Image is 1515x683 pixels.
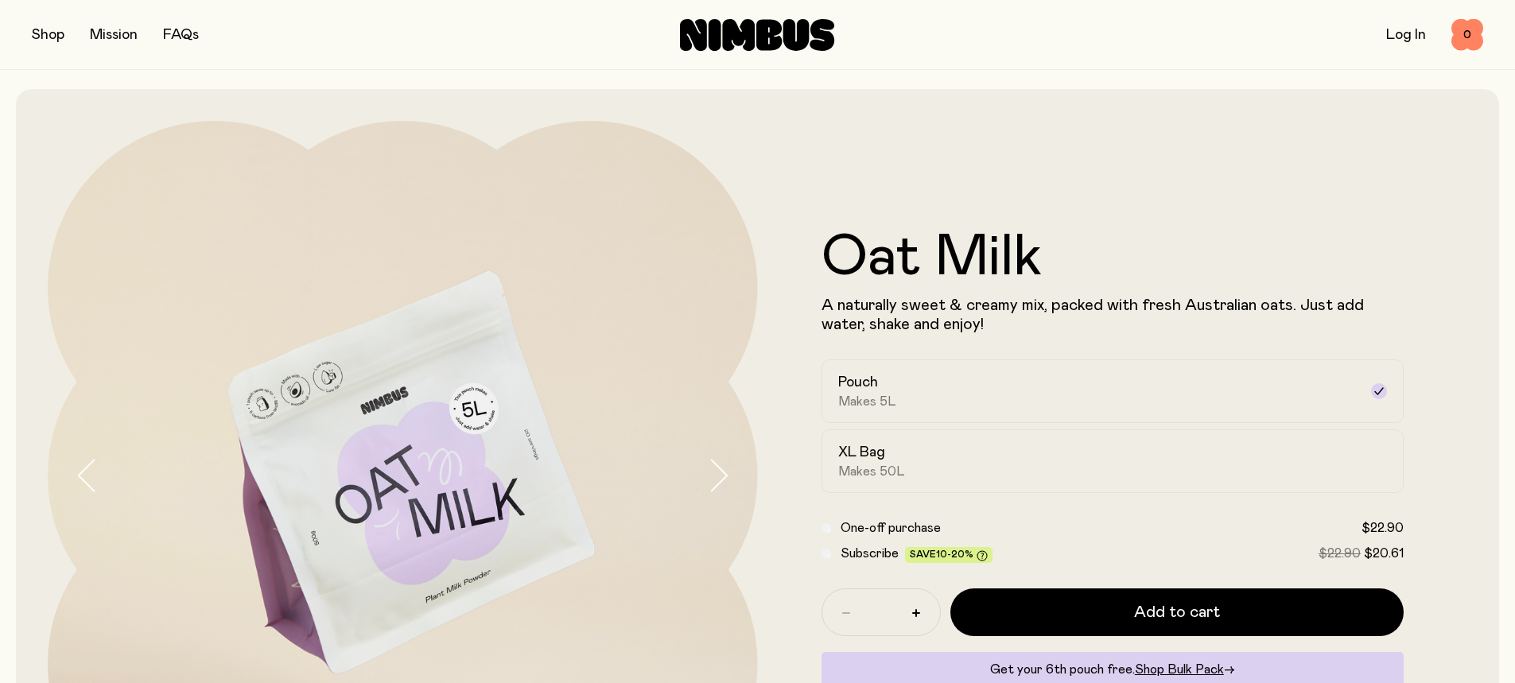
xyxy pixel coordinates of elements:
span: $20.61 [1364,547,1404,560]
button: Add to cart [950,588,1404,636]
a: Log In [1386,28,1426,42]
h1: Oat Milk [822,229,1404,286]
a: Mission [90,28,138,42]
a: FAQs [163,28,199,42]
span: Makes 50L [838,464,905,479]
h2: XL Bag [838,443,885,462]
span: One-off purchase [841,522,941,534]
p: A naturally sweet & creamy mix, packed with fresh Australian oats. Just add water, shake and enjoy! [822,296,1404,334]
span: $22.90 [1319,547,1361,560]
button: 0 [1451,19,1483,51]
span: Subscribe [841,547,899,560]
span: 10-20% [936,549,973,559]
h2: Pouch [838,373,878,392]
a: Shop Bulk Pack→ [1135,663,1235,676]
span: $22.90 [1362,522,1404,534]
span: Shop Bulk Pack [1135,663,1224,676]
span: Add to cart [1134,601,1220,623]
span: Save [910,549,988,561]
span: Makes 5L [838,394,896,409]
